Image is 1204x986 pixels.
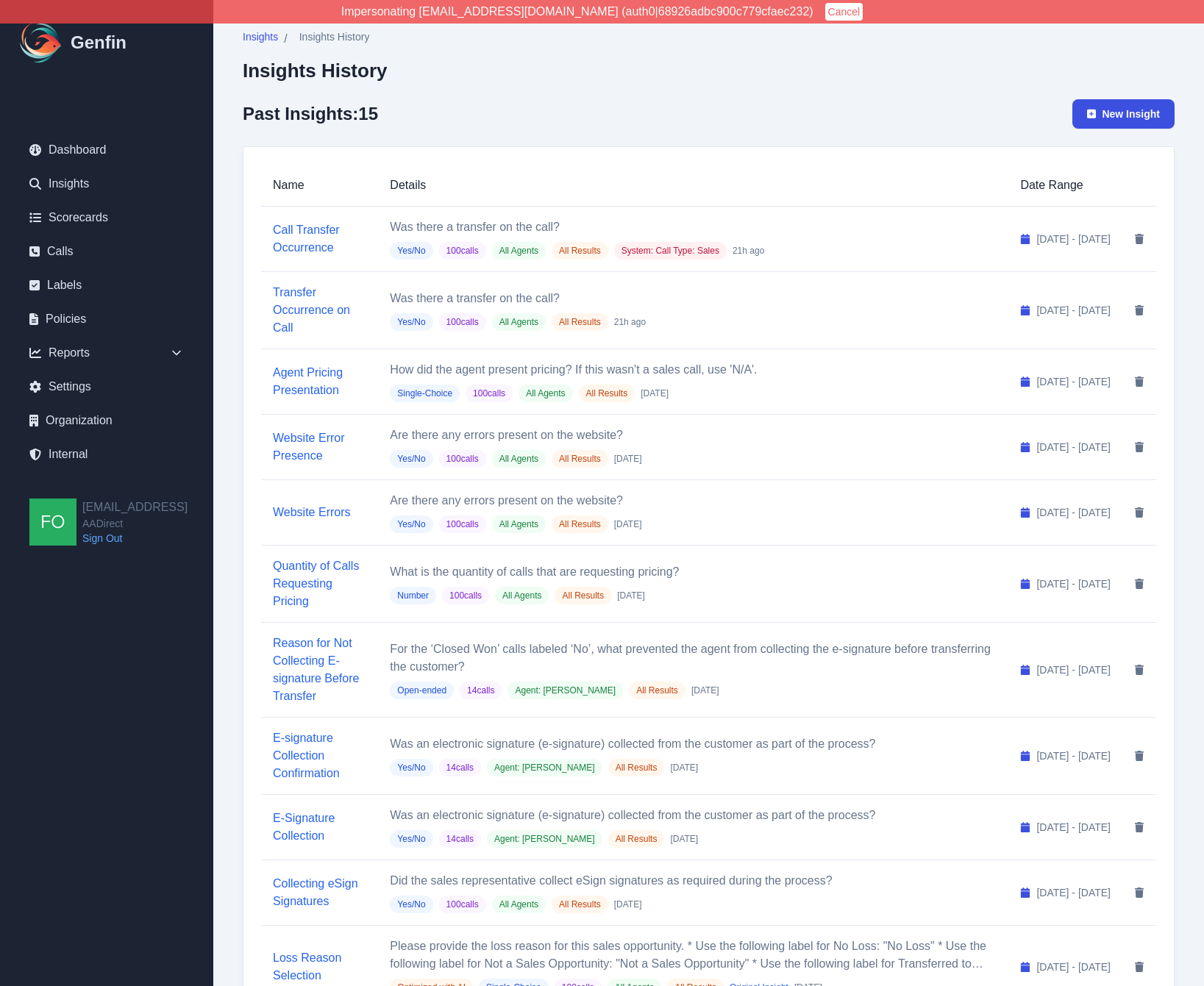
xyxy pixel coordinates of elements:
div: 100 calls [466,385,513,402]
a: Call Transfer Occurrence [273,224,340,254]
button: Delete insight [1134,661,1144,679]
button: Delete insight [1134,230,1144,248]
span: [DATE] - [DATE] [1036,662,1111,677]
span: 9/9/2025, 10:30:34 AM [733,245,764,257]
span: [DATE] - [DATE] [1036,820,1111,835]
button: Delete insight [1134,818,1144,836]
div: All Agents [492,515,546,533]
span: [DATE] - [DATE] [1036,960,1111,974]
p: What is the quantity of calls that are requesting pricing? [390,563,997,581]
h2: [EMAIL_ADDRESS] [82,499,188,516]
a: Loss Reason Selection [273,951,341,982]
span: [DATE] - [DATE] [1036,749,1111,763]
span: 9/8/2025, 10:18:48 AM [614,453,642,465]
div: All Results [555,587,611,604]
a: Dashboard [18,135,196,165]
p: Was an electronic signature (e-signature) collected from the customer as part of the process? [390,807,997,824]
p: Please provide the loss reason for this sales opportunity. * Use the following label for No Loss:... [390,937,997,973]
span: 9/8/2025, 10:17:32 AM [614,518,642,530]
div: All Results [608,830,665,848]
h1: Genfin [71,31,127,54]
p: Are there any errors present on the website? [390,492,997,510]
div: 100 calls [439,515,486,533]
span: 9/5/2025, 9:39:25 AM [670,762,698,774]
a: Agent Pricing Presentation [273,366,343,396]
span: 9/8/2025, 10:16:22 AM [617,590,645,601]
p: Did the sales representative collect eSign signatures as required during the process? [390,872,997,890]
img: founders@genfin.ai [29,499,76,546]
button: Delete insight [1134,575,1144,593]
div: Single-Choice [390,385,460,402]
th: Name [261,165,378,207]
div: All Results [552,313,608,331]
div: Agent: [PERSON_NAME] [487,759,602,776]
div: 100 calls [439,313,486,331]
p: Was there a transfer on the call? [390,218,997,236]
span: [DATE] - [DATE] [1036,505,1111,520]
th: Date Range [1008,165,1122,207]
button: Delete insight [1134,884,1144,901]
div: All Results [608,759,665,776]
span: 9/8/2025, 10:23:26 AM [641,387,669,399]
button: Delete insight [1134,747,1144,765]
img: Logo [18,19,65,66]
a: Calls [18,237,196,266]
div: All Results [629,682,685,699]
div: All Agents [492,242,546,260]
a: Transfer Occurrence on Call [273,286,350,334]
div: Open-ended [390,682,454,699]
h1: Past Insights: 15 [243,102,378,126]
th: Details [378,165,1008,207]
div: Yes/No [390,896,432,913]
button: Delete insight [1134,438,1144,456]
span: 9/9/2025, 10:28:49 AM [614,316,646,328]
div: All Agents [519,385,572,402]
a: New Insight [1072,99,1175,129]
p: Are there any errors present on the website? [390,426,997,444]
a: Website Error Presence [273,432,345,462]
span: / [284,30,287,48]
span: [DATE] - [DATE] [1036,374,1111,389]
div: Yes/No [390,830,432,848]
div: Agent: [PERSON_NAME] [507,682,623,699]
div: All Agents [492,450,546,468]
a: Organization [18,406,196,435]
span: [DATE] - [DATE] [1036,303,1111,318]
button: Delete insight [1134,373,1144,390]
div: 100 calls [439,242,486,260]
div: Yes/No [390,313,432,331]
a: E-signature Collection Confirmation [273,732,340,779]
div: All Results [552,450,608,468]
div: Yes/No [390,515,432,533]
span: [DATE] - [DATE] [1036,885,1111,900]
div: 100 calls [439,896,486,913]
div: All Agents [495,587,549,604]
div: All Results [552,896,608,913]
h2: Insights History [243,60,387,82]
div: All Agents [492,313,546,331]
a: Sign Out [82,531,188,546]
span: [DATE] - [DATE] [1036,576,1111,591]
div: All Agents [492,896,546,913]
span: [DATE] - [DATE] [1036,232,1111,246]
div: System: Call Type : Sales [614,242,727,260]
div: 14 calls [439,830,481,848]
span: AADirect [82,516,188,531]
a: Insights [243,29,278,48]
a: Reason for Not Collecting E-signature Before Transfer [273,637,359,702]
div: All Results [552,515,608,533]
a: Policies [18,304,196,334]
button: Delete insight [1134,301,1144,319]
div: Reports [18,338,196,368]
a: Scorecards [18,203,196,232]
span: Insights History [299,29,370,44]
a: Quantity of Calls Requesting Pricing [273,560,359,607]
div: Yes/No [390,242,432,260]
div: 14 calls [439,759,481,776]
p: For the ‘Closed Won’ calls labeled ‘No’, what prevented the agent from collecting the e-signature... [390,640,997,676]
div: Agent: [PERSON_NAME] [487,830,602,848]
span: [DATE] - [DATE] [1036,440,1111,454]
div: Yes/No [390,759,432,776]
p: Was an electronic signature (e-signature) collected from the customer as part of the process? [390,735,997,753]
button: Cancel [825,3,863,21]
